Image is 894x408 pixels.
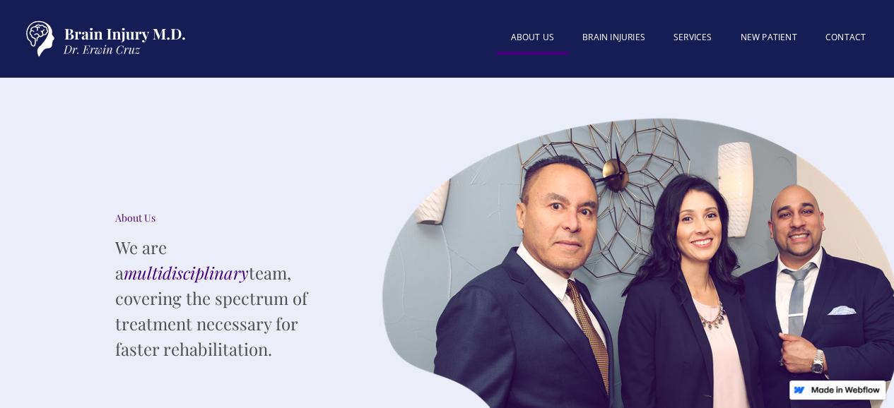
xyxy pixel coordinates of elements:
img: Made in Webflow [811,386,880,393]
a: About US [496,23,568,55]
em: multidisciplinary [124,261,249,284]
a: BRAIN INJURIES [568,23,659,52]
a: Contact [811,23,880,52]
a: home [14,14,191,64]
a: SERVICES [659,23,727,52]
div: About Us [115,211,327,225]
p: We are a team, covering the spectrum of treatment necessary for faster rehabilitation. [115,234,327,361]
a: New patient [726,23,811,52]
